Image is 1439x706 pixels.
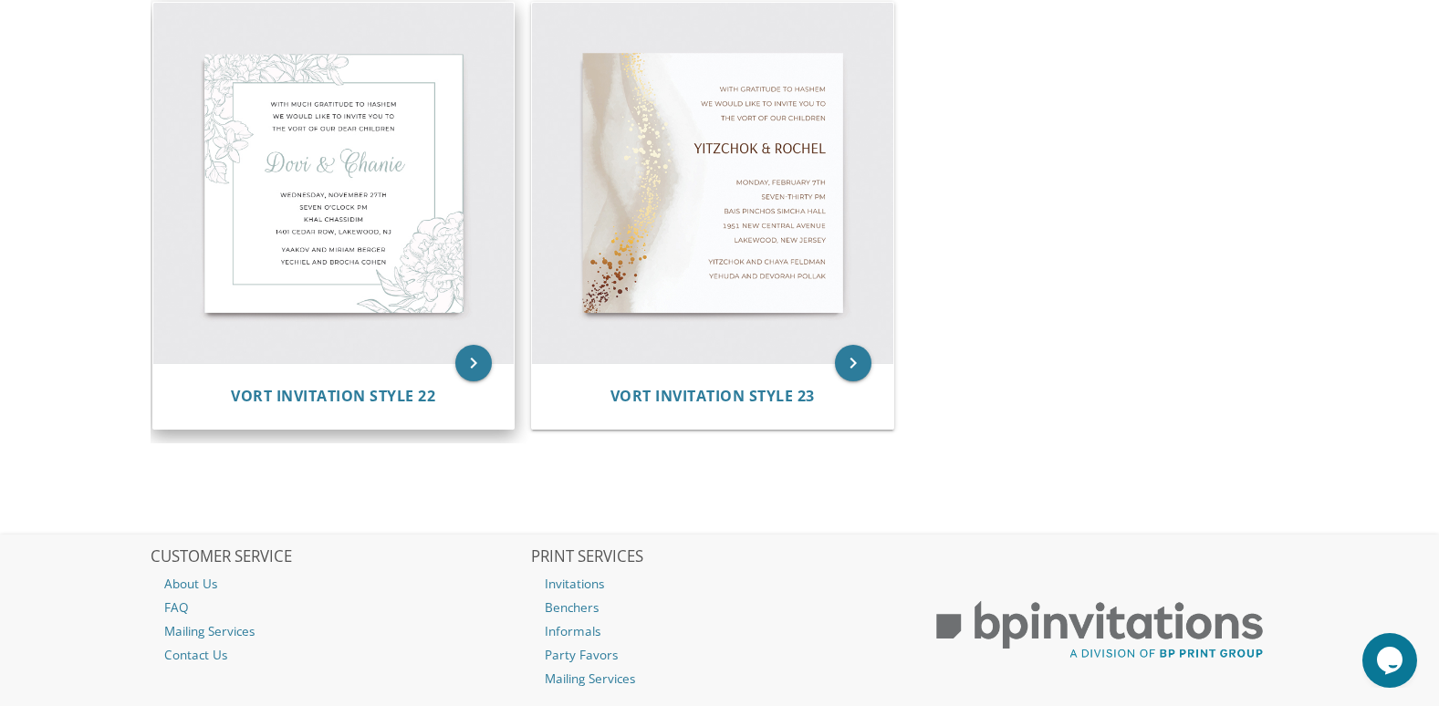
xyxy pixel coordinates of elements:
[532,3,893,364] img: Vort Invitation Style 23
[911,585,1288,676] img: BP Print Group
[610,386,815,406] span: Vort Invitation Style 23
[531,572,909,596] a: Invitations
[151,643,528,667] a: Contact Us
[151,548,528,566] h2: CUSTOMER SERVICE
[610,388,815,405] a: Vort Invitation Style 23
[531,548,909,566] h2: PRINT SERVICES
[231,386,435,406] span: Vort Invitation Style 22
[531,619,909,643] a: Informals
[231,388,435,405] a: Vort Invitation Style 22
[151,596,528,619] a: FAQ
[531,596,909,619] a: Benchers
[153,3,515,364] img: Vort Invitation Style 22
[1362,633,1421,688] iframe: chat widget
[151,572,528,596] a: About Us
[835,345,871,381] a: keyboard_arrow_right
[455,345,492,381] a: keyboard_arrow_right
[151,619,528,643] a: Mailing Services
[531,643,909,667] a: Party Favors
[531,667,909,690] a: Mailing Services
